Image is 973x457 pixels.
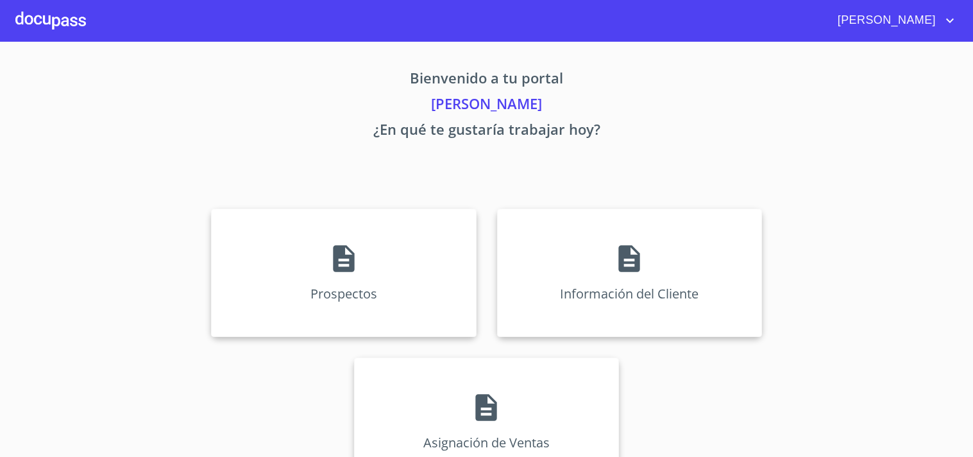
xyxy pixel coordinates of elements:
[92,67,882,93] p: Bienvenido a tu portal
[92,93,882,119] p: [PERSON_NAME]
[828,10,942,31] span: [PERSON_NAME]
[310,285,377,302] p: Prospectos
[828,10,958,31] button: account of current user
[423,434,550,451] p: Asignación de Ventas
[560,285,698,302] p: Información del Cliente
[92,119,882,144] p: ¿En qué te gustaría trabajar hoy?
